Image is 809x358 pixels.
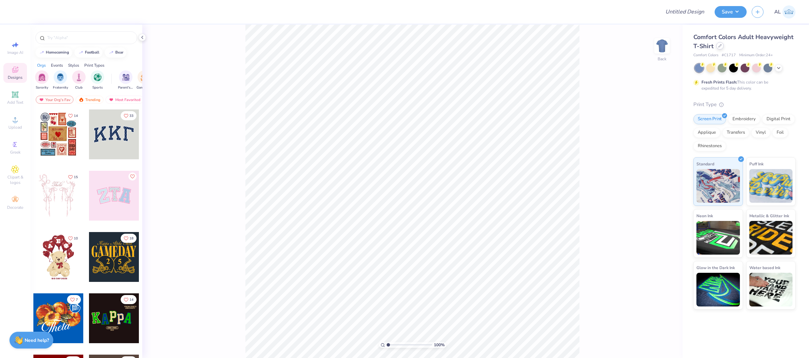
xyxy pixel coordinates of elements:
span: 15 [74,175,78,179]
span: Standard [696,160,714,167]
div: homecoming [46,51,69,54]
button: filter button [35,70,49,90]
button: Like [121,295,137,304]
span: 10 [74,237,78,240]
button: Like [67,295,81,304]
img: Standard [696,169,740,203]
span: Add Text [7,100,23,105]
img: most_fav.gif [39,97,44,102]
span: Glow in the Dark Ink [696,264,735,271]
span: Sorority [36,85,48,90]
button: bear [105,47,126,58]
img: Neon Ink [696,221,740,255]
span: Clipart & logos [3,174,27,185]
span: 18 [129,237,133,240]
span: 14 [129,298,133,301]
button: filter button [137,70,152,90]
span: 100 % [434,342,445,348]
div: Orgs [37,62,46,68]
img: Parent's Weekend Image [122,73,130,81]
span: 7 [76,298,78,301]
div: filter for Game Day [137,70,152,90]
div: football [85,51,99,54]
img: Club Image [75,73,83,81]
span: # C1717 [722,53,736,58]
div: Your Org's Fav [36,96,73,104]
div: Events [51,62,63,68]
img: trending.gif [79,97,84,102]
div: Digital Print [762,114,795,124]
div: Vinyl [751,128,770,138]
img: Game Day Image [141,73,148,81]
button: Like [65,172,81,182]
div: Trending [76,96,103,104]
button: filter button [53,70,68,90]
span: Comfort Colors [693,53,718,58]
button: Like [65,111,81,120]
div: Transfers [722,128,749,138]
span: 33 [129,114,133,118]
div: Print Types [84,62,104,68]
div: filter for Fraternity [53,70,68,90]
strong: Fresh Prints Flash: [701,79,737,85]
button: filter button [118,70,133,90]
span: Image AI [7,50,23,55]
span: 14 [74,114,78,118]
img: Water based Ink [749,273,793,306]
img: trend_line.gif [39,51,44,55]
span: Puff Ink [749,160,763,167]
span: Fraternity [53,85,68,90]
span: Comfort Colors Adult Heavyweight T-Shirt [693,33,793,50]
button: filter button [72,70,86,90]
img: Back [655,39,669,53]
span: Upload [8,125,22,130]
img: most_fav.gif [109,97,114,102]
button: Save [715,6,747,18]
span: AL [774,8,781,16]
div: bear [115,51,123,54]
a: AL [774,5,796,19]
button: homecoming [35,47,72,58]
img: trend_line.gif [78,51,84,55]
button: Like [121,111,137,120]
strong: Need help? [25,337,49,344]
img: Angela Legaspi [782,5,796,19]
img: Puff Ink [749,169,793,203]
button: football [74,47,102,58]
div: Screen Print [693,114,726,124]
div: This color can be expedited for 5 day delivery. [701,79,784,91]
button: Like [121,234,137,243]
input: Try "Alpha" [47,34,133,41]
div: Embroidery [728,114,760,124]
span: Metallic & Glitter Ink [749,212,789,219]
div: Rhinestones [693,141,726,151]
span: Game Day [137,85,152,90]
div: Most Favorited [106,96,144,104]
span: Designs [8,75,23,80]
span: Parent's Weekend [118,85,133,90]
span: Greek [10,150,21,155]
img: Sports Image [94,73,101,81]
span: Minimum Order: 24 + [739,53,773,58]
div: Print Type [693,101,796,108]
div: filter for Sorority [35,70,49,90]
div: Foil [772,128,788,138]
button: Like [128,172,137,181]
span: Water based Ink [749,264,780,271]
div: Styles [68,62,79,68]
span: Decorate [7,205,23,210]
img: trend_line.gif [109,51,114,55]
div: Applique [693,128,720,138]
div: filter for Sports [91,70,104,90]
span: Sports [92,85,103,90]
img: Metallic & Glitter Ink [749,221,793,255]
img: Glow in the Dark Ink [696,273,740,306]
div: filter for Parent's Weekend [118,70,133,90]
div: Back [658,56,666,62]
span: Club [75,85,83,90]
img: Fraternity Image [57,73,64,81]
img: Sorority Image [38,73,46,81]
button: Like [65,234,81,243]
div: filter for Club [72,70,86,90]
button: filter button [91,70,104,90]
